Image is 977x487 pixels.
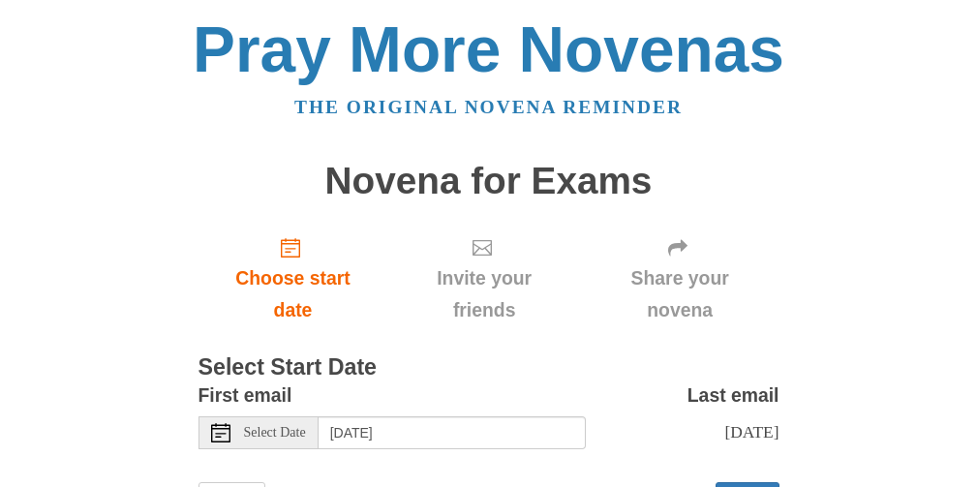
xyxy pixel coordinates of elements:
[198,355,779,380] h3: Select Start Date
[600,262,760,326] span: Share your novena
[198,161,779,202] h1: Novena for Exams
[198,221,388,336] a: Choose start date
[407,262,561,326] span: Invite your friends
[218,262,369,326] span: Choose start date
[198,380,292,411] label: First email
[581,221,779,336] div: Click "Next" to confirm your start date first.
[687,380,779,411] label: Last email
[724,422,779,441] span: [DATE]
[244,426,306,440] span: Select Date
[294,97,683,117] a: The original novena reminder
[193,14,784,85] a: Pray More Novenas
[387,221,580,336] div: Click "Next" to confirm your start date first.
